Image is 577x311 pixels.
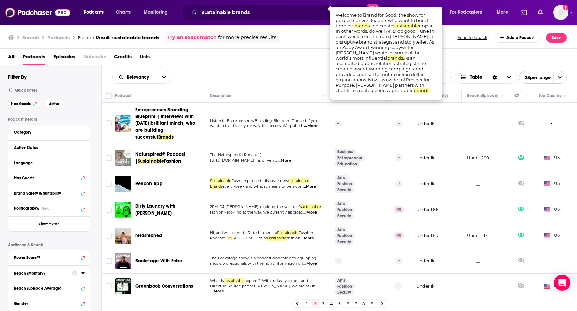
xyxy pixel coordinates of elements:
span: 25 per page [519,72,551,83]
a: 2 [312,300,319,308]
button: Show More [8,216,90,231]
span: sustainable [224,278,245,283]
button: Political SkewBeta [14,204,85,213]
a: Business [335,149,356,154]
span: ...More [303,261,317,266]
p: __ [467,121,480,126]
span: Listen to Entrepreneurs Branding Blueprint Podcast if you [210,118,318,123]
p: __ [467,207,480,213]
span: - [551,257,553,265]
span: want to fast-track your way to success. We publish [210,123,304,128]
button: Active Status [14,143,85,152]
a: Backstage With Febe [135,258,182,264]
span: ...More [301,236,314,241]
a: 9 [368,300,375,308]
button: Reach (Episode Average) [14,284,85,292]
span: fashion - looking at the way we currently approac [210,210,303,215]
span: Active [49,102,59,106]
span: Table [470,75,482,80]
button: Language [14,159,85,167]
span: impact. In other words, do well AND do good. Tune in each week to learn from [PERSON_NAME], a dis... [336,23,436,61]
span: ...More [278,158,291,163]
span: music professionals with the right information on [210,261,303,266]
span: Logged in as notablypr [553,5,568,20]
span: Sustainable [138,158,164,164]
span: The Backstage show is a podcast dedicated to equipping [210,256,317,260]
span: Fashion [299,230,313,235]
div: Sort Direction [488,71,502,83]
a: 8 [360,300,367,308]
button: Column Actions [499,92,507,100]
a: Naturspired® Podcast |SustainableFashion [135,151,202,165]
span: Monitoring [144,8,168,17]
a: Episodes [53,51,75,65]
button: Category [14,128,85,136]
span: As an accredited public relations strategist, she created award-winning campaigns and provided co... [336,55,430,93]
button: Brand Safety & Suitability [14,189,85,197]
a: Lists [140,51,150,65]
img: Renoon App [115,176,131,192]
span: Welcome to Brand for Good, the show for purpose-driven leaders who want to build timeless [336,12,428,28]
span: US [544,154,560,161]
span: Toggle select row [106,207,112,213]
img: Entrepreneurs Branding Blueprint | Interviews with today's brilliant minds, who are building succ... [115,115,131,132]
div: Reach (Episode) [467,92,498,100]
button: Reach (Monthly) [14,268,72,277]
span: Political Skew [14,206,39,211]
span: sustainable [300,204,321,209]
img: Podchaser - Follow, Share and Rate Podcasts [5,6,70,19]
a: 7 [352,300,359,308]
a: Dirty Laundry with [PERSON_NAME] [135,203,202,217]
p: Under 200 [467,155,489,161]
span: brands [354,23,370,28]
p: Podcast Details [8,117,90,122]
p: Under 1.6k [416,233,438,238]
img: refashioned [115,228,131,244]
button: Power Score™ [14,253,85,261]
button: Gender [14,299,85,307]
a: Greenbook Conversations [115,278,131,294]
span: ...More [303,210,317,215]
span: sustainable [393,23,419,28]
span: Brands [158,134,174,140]
a: 1 [304,300,310,308]
button: Has Guests [8,98,40,109]
a: Arts [335,175,348,180]
a: Search Results:sustainable brands [78,34,159,41]
div: Has Guests [14,176,79,180]
span: What is [210,278,224,283]
span: Entrepreneurs Branding Blueprint | Interviews with [DATE] brilliant minds, who are building succe... [135,107,195,140]
span: Podcast!! 🫶 ABOUT ME: I'm a [210,236,266,241]
p: -- [395,154,403,161]
span: ...More [211,289,224,294]
p: -- [335,258,342,264]
span: Toggle select row [106,233,112,239]
span: Toggle select row [106,283,112,289]
a: Beauty [335,290,354,295]
img: Dirty Laundry with Tara Stewart [115,202,131,218]
button: open menu [113,75,157,80]
a: Fashion [335,284,355,289]
span: Show More [39,222,57,226]
a: Beauty [335,239,354,245]
div: Category [14,130,80,135]
div: Search podcasts, credits, & more... [187,5,405,20]
span: Charts [116,8,131,17]
span: ...More [303,184,316,189]
span: sustainable brands [112,34,159,41]
a: Entrepreneurs Branding Blueprint | Interviews with [DATE] brilliant minds, who are building succe... [135,107,202,140]
button: Show profile menu [553,5,568,20]
span: Fashion [164,158,181,164]
p: Under 1k [416,181,434,187]
span: Quick Filters [15,88,37,93]
p: 48 [394,206,404,213]
div: Reach (Monthly) [14,271,67,276]
a: Fashion [335,181,355,187]
p: 40 [394,232,404,239]
span: brands [210,184,222,189]
span: sustainable [266,236,287,241]
div: Gender [14,301,79,306]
